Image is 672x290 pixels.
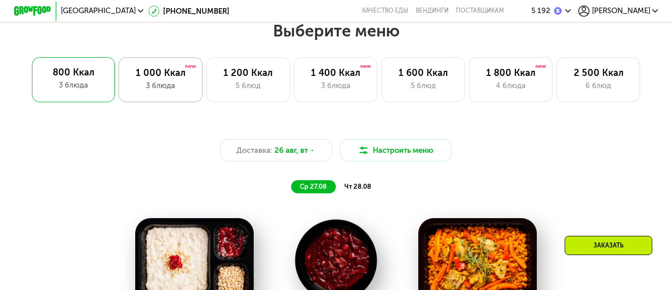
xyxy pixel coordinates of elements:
div: 5 192 [531,7,550,15]
span: 26 авг, вт [274,145,308,156]
div: 1 400 Ккал [303,67,368,78]
span: ср 27.08 [300,183,327,190]
span: Доставка: [236,145,272,156]
div: поставщикам [456,7,504,15]
a: [PHONE_NUMBER] [148,6,229,17]
a: Вендинги [416,7,449,15]
span: [PERSON_NAME] [592,7,650,15]
a: Качество еды [362,7,408,15]
span: чт 28.08 [344,183,371,190]
div: 3 блюда [41,79,105,91]
div: 1 000 Ккал [128,67,192,78]
div: 6 блюд [566,80,630,91]
span: [GEOGRAPHIC_DATA] [61,7,136,15]
div: 1 600 Ккал [391,67,455,78]
div: 3 блюда [303,80,368,91]
div: Заказать [565,236,652,255]
div: 4 блюда [479,80,543,91]
button: Настроить меню [340,139,452,161]
div: 1 800 Ккал [479,67,543,78]
div: 3 блюда [128,80,192,91]
div: 5 блюд [391,80,455,91]
div: 1 200 Ккал [216,67,280,78]
div: 5 блюд [216,80,280,91]
div: 800 Ккал [41,67,105,78]
div: 2 500 Ккал [566,67,630,78]
h2: Выберите меню [30,21,642,41]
